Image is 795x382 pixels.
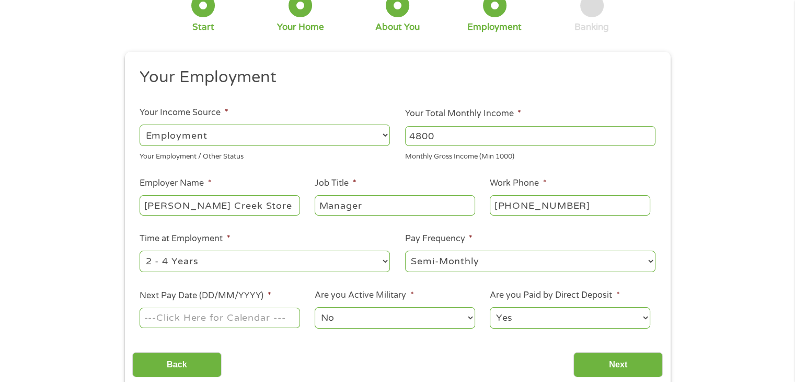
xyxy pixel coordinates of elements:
[315,178,356,189] label: Job Title
[132,352,222,378] input: Back
[405,126,655,146] input: 1800
[315,195,475,215] input: Cashier
[140,148,390,162] div: Your Employment / Other Status
[375,21,420,33] div: About You
[490,178,546,189] label: Work Phone
[140,308,299,328] input: ---Click Here for Calendar ---
[140,195,299,215] input: Walmart
[405,108,521,119] label: Your Total Monthly Income
[192,21,214,33] div: Start
[574,21,609,33] div: Banking
[405,233,473,244] label: Pay Frequency
[467,21,522,33] div: Employment
[573,352,663,378] input: Next
[140,107,228,118] label: Your Income Source
[140,67,648,88] h2: Your Employment
[490,290,619,301] label: Are you Paid by Direct Deposit
[405,148,655,162] div: Monthly Gross Income (Min 1000)
[140,178,211,189] label: Employer Name
[140,233,230,244] label: Time at Employment
[315,290,413,301] label: Are you Active Military
[490,195,650,215] input: (231) 754-4010
[277,21,324,33] div: Your Home
[140,290,271,301] label: Next Pay Date (DD/MM/YYYY)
